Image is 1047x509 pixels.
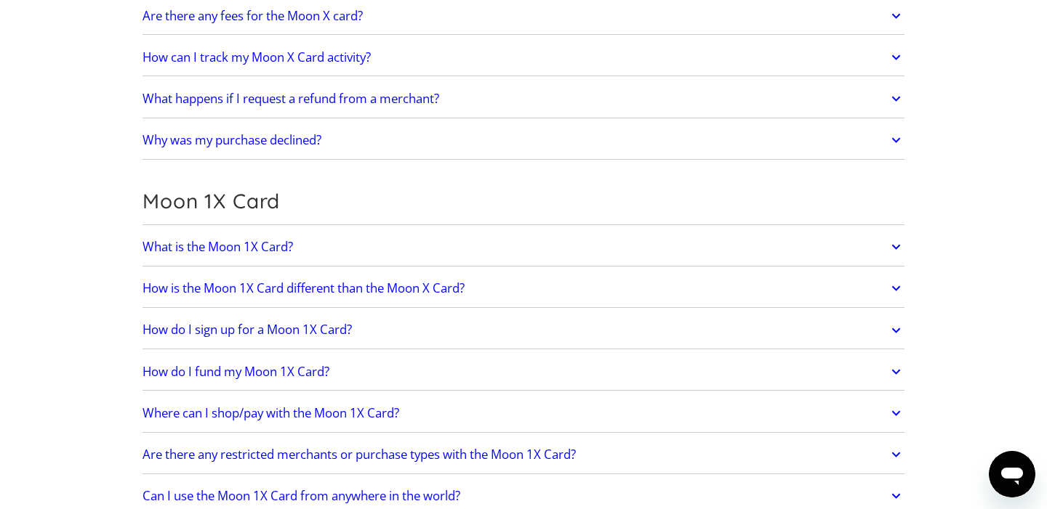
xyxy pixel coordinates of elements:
h2: Are there any restricted merchants or purchase types with the Moon 1X Card? [143,447,576,462]
a: Are there any restricted merchants or purchase types with the Moon 1X Card? [143,439,904,470]
a: How can I track my Moon X Card activity? [143,42,904,73]
a: What is the Moon 1X Card? [143,232,904,262]
h2: How can I track my Moon X Card activity? [143,50,371,65]
a: How is the Moon 1X Card different than the Moon X Card? [143,273,904,304]
h2: Where can I shop/pay with the Moon 1X Card? [143,406,399,420]
h2: How is the Moon 1X Card different than the Moon X Card? [143,281,465,296]
h2: What is the Moon 1X Card? [143,240,293,254]
a: Where can I shop/pay with the Moon 1X Card? [143,398,904,428]
h2: How do I fund my Moon 1X Card? [143,365,329,379]
a: Why was my purchase declined? [143,125,904,155]
iframe: Кнопка запуска окна обмена сообщениями [989,451,1035,497]
h2: Are there any fees for the Moon X card? [143,9,363,23]
a: Are there any fees for the Moon X card? [143,1,904,31]
h2: Can I use the Moon 1X Card from anywhere in the world? [143,489,460,503]
h2: Why was my purchase declined? [143,133,321,147]
a: How do I fund my Moon 1X Card? [143,357,904,387]
h2: What happens if I request a refund from a merchant? [143,91,439,106]
a: How do I sign up for a Moon 1X Card? [143,315,904,346]
a: What happens if I request a refund from a merchant? [143,84,904,114]
h2: Moon 1X Card [143,189,904,213]
h2: How do I sign up for a Moon 1X Card? [143,322,352,337]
